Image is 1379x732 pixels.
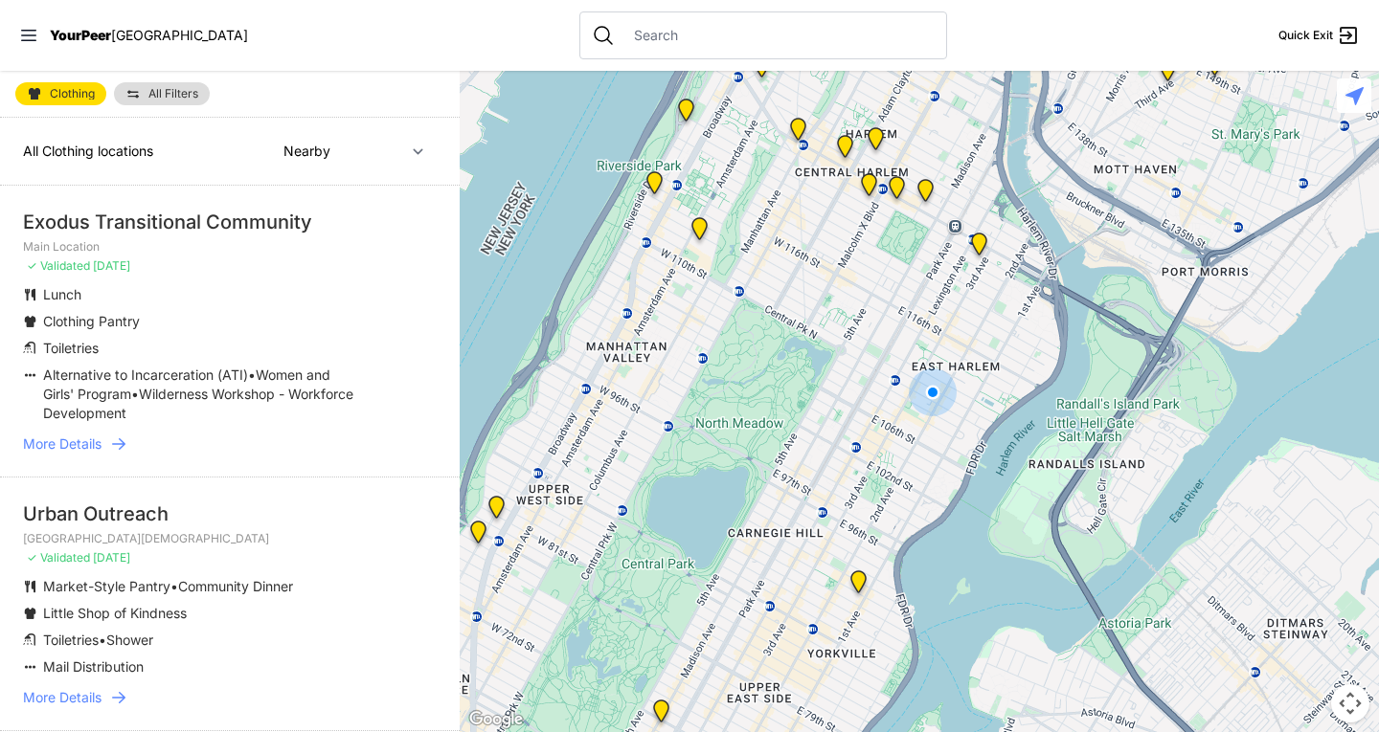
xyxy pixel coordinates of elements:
a: Clothing [15,82,106,105]
div: Ford Hall [643,171,667,202]
a: More Details [23,434,437,454]
div: Manhattan [649,699,673,730]
div: The Cathedral Church of St. John the Divine [688,217,712,248]
div: Manhattan [885,176,909,207]
img: Google [464,707,528,732]
span: [DATE] [93,550,130,565]
div: Urban Outreach [23,500,437,527]
span: Lunch [43,286,81,302]
div: Manhattan [864,127,888,158]
span: YourPeer [50,27,111,43]
span: Mail Distribution [43,658,144,675]
span: All Clothing locations [23,143,153,159]
div: The PILLARS – Holistic Recovery Support [786,118,810,148]
a: Open this area in Google Maps (opens a new window) [464,707,528,732]
span: • [170,578,178,594]
a: Quick Exit [1278,24,1360,47]
span: Clothing [50,88,95,100]
div: Uptown/Harlem DYCD Youth Drop-in Center [833,135,857,166]
a: YourPeer[GEOGRAPHIC_DATA] [50,30,248,41]
p: [GEOGRAPHIC_DATA][DEMOGRAPHIC_DATA] [23,531,437,546]
div: Main Location [967,233,991,263]
p: Main Location [23,239,437,255]
span: More Details [23,434,102,454]
div: Harm Reduction Center [1093,42,1117,73]
span: ✓ Validated [27,258,90,273]
input: Search [622,26,935,45]
div: The Bronx Pride Center [1203,53,1227,83]
span: Clothing Pantry [43,313,140,329]
span: Community Dinner [178,578,293,594]
a: All Filters [114,82,210,105]
span: • [131,386,139,402]
span: All Filters [148,88,198,100]
span: More Details [23,688,102,707]
div: You are here! [909,368,957,416]
span: [DATE] [93,258,130,273]
div: Avenue Church [847,570,870,601]
div: Exodus Transitional Community [23,209,437,235]
button: Map camera controls [1331,684,1369,722]
div: Manhattan [674,99,698,129]
span: Toiletries [43,632,99,648]
span: Toiletries [43,340,99,356]
div: East Harlem [914,179,938,210]
div: Pathways Adult Drop-In Program [485,496,509,526]
span: • [99,632,106,648]
span: Alternative to Incarceration (ATI) [43,366,248,383]
a: More Details [23,688,437,707]
span: Shower [106,632,153,648]
span: Market-Style Pantry [43,578,170,594]
span: Little Shop of Kindness [43,605,187,621]
span: Quick Exit [1278,28,1333,43]
span: Wilderness Workshop - Workforce Development [43,386,353,421]
span: [GEOGRAPHIC_DATA] [111,27,248,43]
span: • [248,366,256,383]
span: ✓ Validated [27,550,90,565]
